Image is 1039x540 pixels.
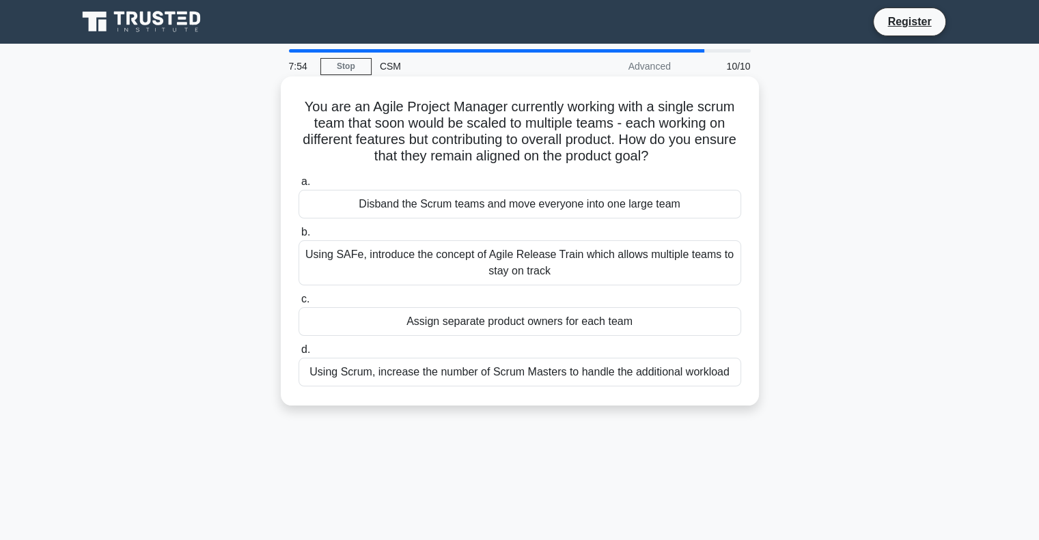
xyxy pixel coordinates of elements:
[301,226,310,238] span: b.
[299,240,741,285] div: Using SAFe, introduce the concept of Agile Release Train which allows multiple teams to stay on t...
[679,53,759,80] div: 10/10
[301,343,310,355] span: d.
[559,53,679,80] div: Advanced
[281,53,320,80] div: 7:54
[301,175,310,187] span: a.
[879,13,939,30] a: Register
[299,307,741,336] div: Assign separate product owners for each team
[297,98,743,165] h5: You are an Agile Project Manager currently working with a single scrum team that soon would be sc...
[372,53,559,80] div: CSM
[320,58,372,75] a: Stop
[299,190,741,218] div: Disband the Scrum teams and move everyone into one large team
[301,293,309,304] span: c.
[299,358,741,386] div: Using Scrum, increase the number of Scrum Masters to handle the additional workload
